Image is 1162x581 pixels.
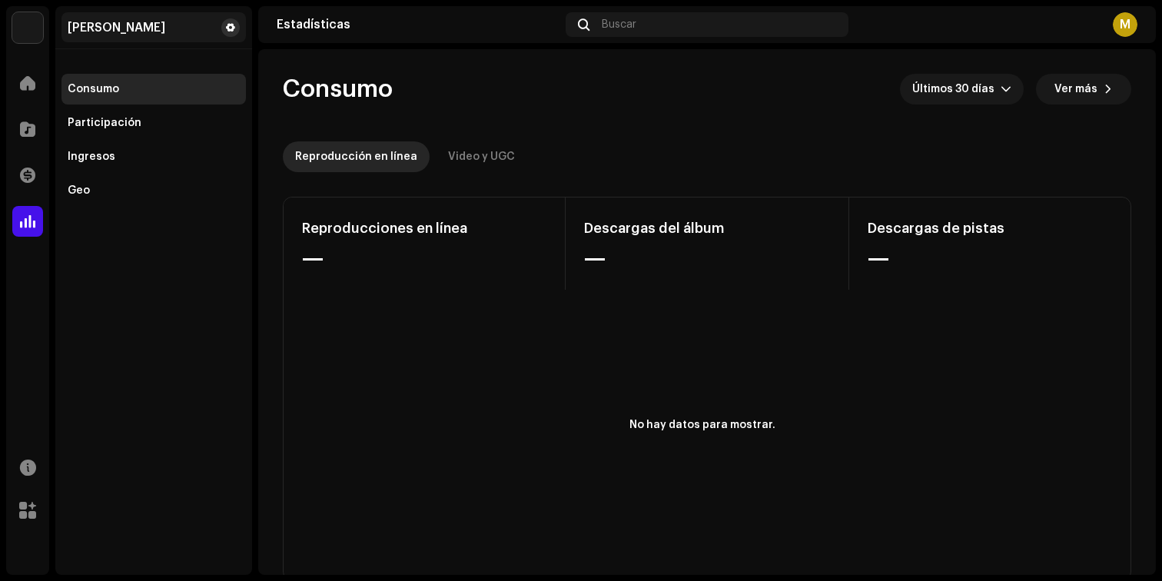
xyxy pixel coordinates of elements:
re-m-nav-item: Participación [61,108,246,138]
div: Geo [68,184,90,197]
span: Consumo [283,74,393,105]
div: Video y UGC [448,141,515,172]
re-m-nav-item: Ingresos [61,141,246,172]
div: Ingresos [68,151,115,163]
div: M [1113,12,1137,37]
div: Participación [68,117,141,129]
button: Ver más [1036,74,1131,105]
span: Ver más [1054,74,1097,105]
text: No hay datos para mostrar. [629,420,775,430]
re-m-nav-item: Consumo [61,74,246,105]
div: Martín Palmezano [68,22,165,34]
re-m-nav-item: Geo [61,175,246,206]
span: Últimos 30 días [912,74,1001,105]
div: Consumo [68,83,119,95]
div: Estadísticas [277,18,559,31]
img: 48257be4-38e1-423f-bf03-81300282f8d9 [12,12,43,43]
div: Reproducción en línea [295,141,417,172]
div: dropdown trigger [1001,74,1011,105]
span: Buscar [602,18,636,31]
